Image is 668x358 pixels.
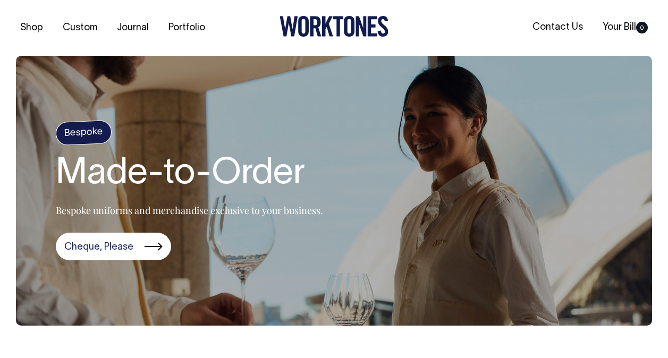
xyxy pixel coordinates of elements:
a: Custom [58,19,102,37]
h1: Made-to-Order [56,155,323,194]
p: Bespoke uniforms and merchandise exclusive to your business. [56,204,323,217]
a: Portfolio [164,19,209,37]
a: Shop [16,19,47,37]
a: Contact Us [528,19,587,36]
a: Cheque, Please [56,233,171,260]
h4: Bespoke [55,120,112,145]
a: Your Bill0 [598,19,652,36]
span: 0 [636,22,648,33]
a: Journal [113,19,153,37]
